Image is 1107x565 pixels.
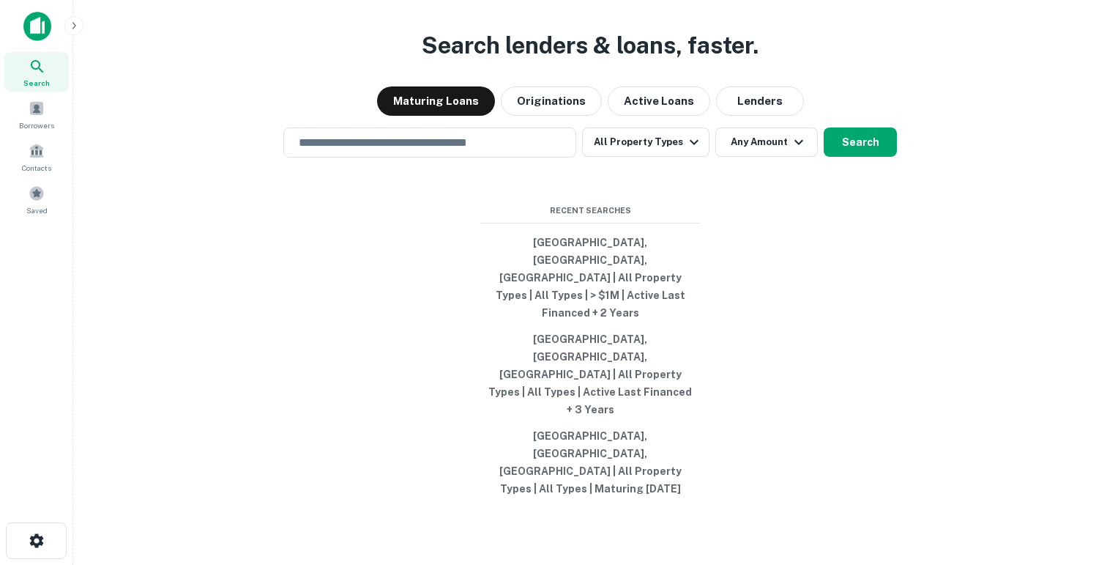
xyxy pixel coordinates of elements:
span: Recent Searches [480,204,700,217]
button: [GEOGRAPHIC_DATA], [GEOGRAPHIC_DATA], [GEOGRAPHIC_DATA] | All Property Types | All Types | Maturi... [480,423,700,502]
a: Saved [4,180,69,219]
button: Active Loans [608,86,710,116]
span: Saved [26,204,48,216]
h3: Search lenders & loans, faster. [422,28,758,63]
button: [GEOGRAPHIC_DATA], [GEOGRAPHIC_DATA], [GEOGRAPHIC_DATA] | All Property Types | All Types | > $1M ... [480,229,700,326]
span: Search [23,77,50,89]
span: Contacts [22,162,51,174]
a: Contacts [4,137,69,177]
button: All Property Types [582,128,709,157]
button: Originations [501,86,602,116]
span: Borrowers [19,119,54,131]
a: Search [4,52,69,92]
button: Lenders [716,86,804,116]
button: Any Amount [715,128,818,157]
button: Maturing Loans [377,86,495,116]
button: [GEOGRAPHIC_DATA], [GEOGRAPHIC_DATA], [GEOGRAPHIC_DATA] | All Property Types | All Types | Active... [480,326,700,423]
img: capitalize-icon.png [23,12,51,41]
a: Borrowers [4,95,69,134]
button: Search [824,128,897,157]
